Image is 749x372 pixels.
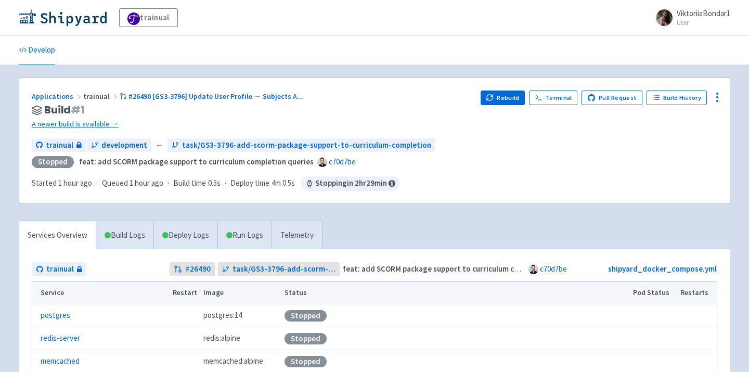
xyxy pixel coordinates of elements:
strong: feat: add SCORM package support to curriculum completion queries [79,157,314,166]
a: redis-server [41,332,80,344]
a: Applications [32,92,83,101]
span: Started [32,178,92,188]
div: Stopped [285,310,327,322]
span: trainual [83,92,120,101]
th: Restarts [677,281,717,304]
strong: # 26490 [185,263,211,275]
a: postgres [41,310,70,322]
th: Pod Status [630,281,677,304]
a: memcached [41,355,80,367]
img: Shipyard logo [19,9,107,26]
span: ViktoriiaBondar1 [677,8,730,18]
span: 4m 0.5s [272,177,295,189]
span: #26490 [GS3-3796] Update User Profile → Subjects A ... [128,92,303,101]
a: trainual [32,138,86,152]
th: Restart [169,281,200,304]
a: Telemetry [272,221,322,250]
button: Rebuild [481,91,525,105]
a: Develop [19,36,55,65]
span: Queued [102,178,163,188]
th: Status [281,281,630,304]
span: task/GS3-3796-add-scorm-package-support-to-curriculum-completion [233,263,336,275]
a: Services Overview [19,221,96,250]
a: A newer build is available → [32,118,472,130]
th: Service [32,281,169,304]
span: Deploy time [230,177,269,189]
a: Build History [647,91,707,105]
a: c70d7be [329,157,356,166]
strong: feat: add SCORM package support to curriculum completion queries [343,264,577,274]
div: Stopped [285,333,327,344]
span: development [101,139,147,151]
span: trainual [46,139,73,151]
span: postgres:14 [203,310,242,322]
span: memcached:alpine [203,355,263,367]
span: Build time [173,177,206,189]
small: User [677,19,730,26]
div: Stopped [32,156,74,168]
span: 0.5s [208,177,221,189]
a: ViktoriiaBondar1 User [650,9,730,26]
a: c70d7be [540,264,567,274]
th: Image [200,281,281,304]
div: · · · [32,176,399,191]
span: ← [156,139,163,151]
a: trainual [119,8,178,27]
time: 1 hour ago [58,178,92,188]
span: trainual [46,263,74,275]
span: # 1 [71,102,85,117]
a: task/GS3-3796-add-scorm-package-support-to-curriculum-completion [167,138,435,152]
div: Stopped [285,356,327,367]
a: Build Logs [96,221,153,250]
span: redis:alpine [203,332,240,344]
a: trainual [32,262,86,276]
a: Run Logs [217,221,272,250]
a: Terminal [529,91,577,105]
a: development [87,138,151,152]
a: Pull Request [582,91,642,105]
span: task/GS3-3796-add-scorm-package-support-to-curriculum-completion [182,139,431,151]
a: #26490 [GS3-3796] Update User Profile → Subjects A... [120,92,305,101]
a: Deploy Logs [153,221,217,250]
a: task/GS3-3796-add-scorm-package-support-to-curriculum-completion [218,262,340,276]
a: #26490 [170,262,215,276]
time: 1 hour ago [130,178,163,188]
span: Build [44,104,85,116]
span: Stopping in 2 hr 29 min [301,176,399,191]
a: shipyard_docker_compose.yml [608,264,717,274]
